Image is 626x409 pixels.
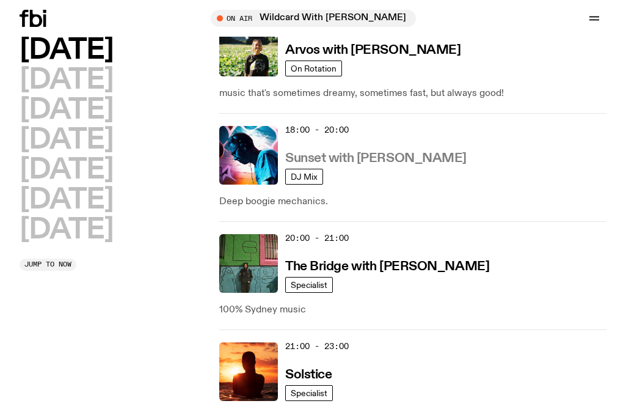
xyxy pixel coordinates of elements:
[219,86,606,101] p: music that's sometimes dreamy, sometimes fast, but always good!
[219,234,278,293] img: Amelia Sparke is wearing a black hoodie and pants, leaning against a blue, green and pink wall wi...
[291,280,327,289] span: Specialist
[20,157,113,184] button: [DATE]
[219,303,606,317] p: 100% Sydney music
[285,42,460,57] a: Arvos with [PERSON_NAME]
[20,67,113,94] button: [DATE]
[219,18,278,76] img: Bri is smiling and wearing a black t-shirt. She is standing in front of a lush, green field. Ther...
[20,186,113,214] button: [DATE]
[24,261,71,268] span: Jump to now
[285,152,467,165] h3: Sunset with [PERSON_NAME]
[219,342,278,401] img: A girl standing in the ocean as waist level, staring into the rise of the sun.
[285,341,349,352] span: 21:00 - 23:00
[291,172,318,181] span: DJ Mix
[285,124,349,136] span: 18:00 - 20:00
[285,366,332,381] a: Solstice
[285,61,342,76] a: On Rotation
[20,97,113,124] button: [DATE]
[291,64,337,73] span: On Rotation
[20,259,76,271] button: Jump to now
[285,169,323,185] a: DJ Mix
[285,150,467,165] a: Sunset with [PERSON_NAME]
[211,10,416,27] button: On AirWildcard With [PERSON_NAME]
[285,232,349,244] span: 20:00 - 21:00
[285,385,333,401] a: Specialist
[285,260,489,273] h3: The Bridge with [PERSON_NAME]
[285,258,489,273] a: The Bridge with [PERSON_NAME]
[219,194,606,209] p: Deep boogie mechanics.
[20,127,113,154] button: [DATE]
[291,388,327,397] span: Specialist
[285,44,460,57] h3: Arvos with [PERSON_NAME]
[219,126,278,185] img: Simon Caldwell stands side on, looking downwards. He has headphones on. Behind him is a brightly ...
[285,369,332,381] h3: Solstice
[285,277,333,293] a: Specialist
[20,37,113,64] button: [DATE]
[20,216,113,244] button: [DATE]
